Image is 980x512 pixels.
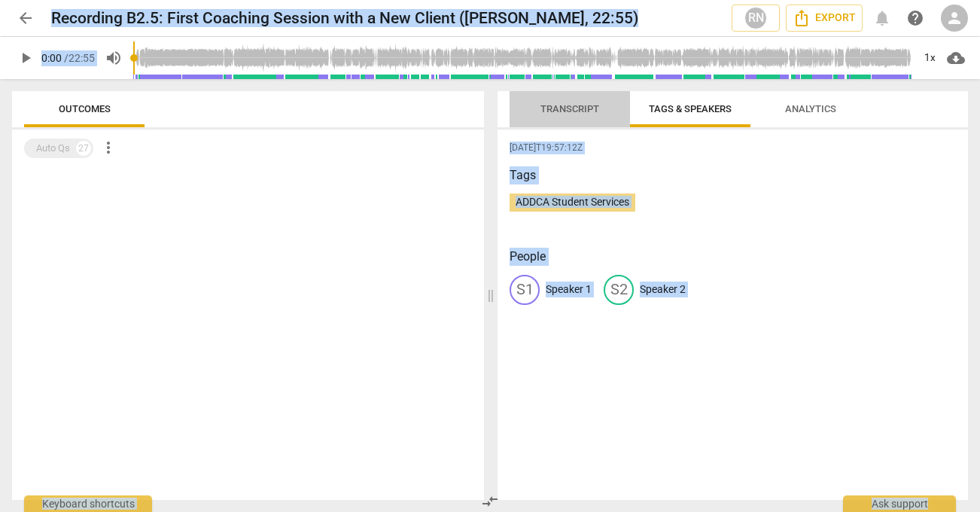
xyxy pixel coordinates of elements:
[51,9,638,28] h2: Recording B2.5: First Coaching Session with a New Client ([PERSON_NAME], 22:55)
[945,9,963,27] span: person
[843,495,956,512] div: Ask support
[24,495,152,512] div: Keyboard shortcuts
[41,52,62,64] span: 0:00
[105,49,123,67] span: volume_up
[12,44,39,72] button: Play
[510,166,956,184] h3: Tags
[76,141,91,156] div: 27
[649,103,732,114] span: Tags & Speakers
[785,103,836,114] span: Analytics
[17,49,35,67] span: play_arrow
[510,142,956,154] span: [DATE]T19:57:12Z
[64,52,95,64] span: / 22:55
[744,7,767,29] div: RN
[481,492,499,510] span: compare_arrows
[640,282,686,297] p: Speaker 2
[540,103,599,114] span: Transcript
[906,9,924,27] span: help
[732,5,780,32] button: RN
[947,49,965,67] span: cloud_download
[100,44,127,72] button: Volume
[59,103,111,114] span: Outcomes
[604,275,634,305] div: S2
[99,139,117,157] span: more_vert
[915,46,944,70] div: 1x
[510,196,635,208] span: ADDCA Student Services
[510,248,956,266] h3: People
[17,9,35,27] span: arrow_back
[546,282,592,297] p: Speaker 1
[902,5,929,32] a: Help
[786,5,863,32] button: Export
[36,141,70,156] div: Auto Qs
[510,275,540,305] div: S1
[793,9,856,27] span: Export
